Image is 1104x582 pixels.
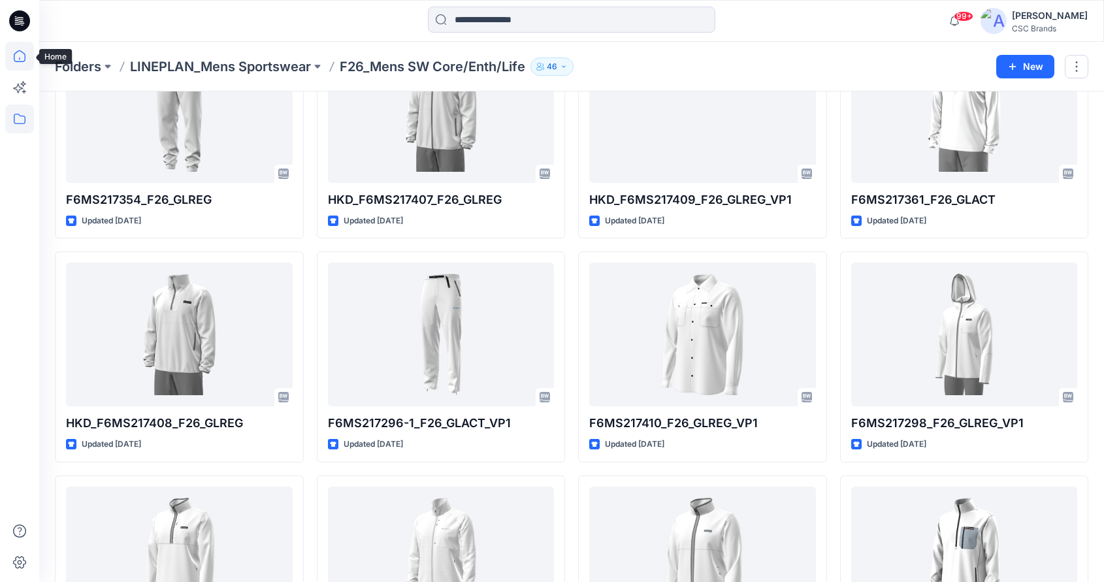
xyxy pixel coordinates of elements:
p: HKD_F6MS217408_F26_GLREG [66,414,293,432]
a: LINEPLAN_Mens Sportswear [130,57,311,76]
p: Updated [DATE] [605,214,664,228]
p: Updated [DATE] [82,214,141,228]
a: F6MS217354_F26_GLREG [66,39,293,183]
button: New [996,55,1054,78]
img: avatar [981,8,1007,34]
p: HKD_F6MS217407_F26_GLREG [328,191,555,209]
a: Folders [55,57,101,76]
p: Updated [DATE] [867,438,926,451]
div: CSC Brands [1012,24,1088,33]
p: Updated [DATE] [344,438,403,451]
p: Updated [DATE] [867,214,926,228]
div: [PERSON_NAME] [1012,8,1088,24]
p: F26_Mens SW Core/Enth/Life [340,57,525,76]
p: F6MS217361_F26_GLACT [851,191,1078,209]
a: HKD_F6MS217407_F26_GLREG [328,39,555,183]
span: 99+ [954,11,973,22]
p: F6MS217298_F26_GLREG_VP1 [851,414,1078,432]
p: 46 [547,59,557,74]
a: F6MS217361_F26_GLACT [851,39,1078,183]
a: HKD_F6MS217409_F26_GLREG_VP1 [589,39,816,183]
button: 46 [530,57,574,76]
a: F6MS217410_F26_GLREG_VP1 [589,263,816,406]
p: F6MS217354_F26_GLREG [66,191,293,209]
p: F6MS217410_F26_GLREG_VP1 [589,414,816,432]
a: F6MS217298_F26_GLREG_VP1 [851,263,1078,406]
a: F6MS217296-1_F26_GLACT_VP1 [328,263,555,406]
a: HKD_F6MS217408_F26_GLREG [66,263,293,406]
p: HKD_F6MS217409_F26_GLREG_VP1 [589,191,816,209]
p: Updated [DATE] [605,438,664,451]
p: Updated [DATE] [82,438,141,451]
p: F6MS217296-1_F26_GLACT_VP1 [328,414,555,432]
p: Updated [DATE] [344,214,403,228]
